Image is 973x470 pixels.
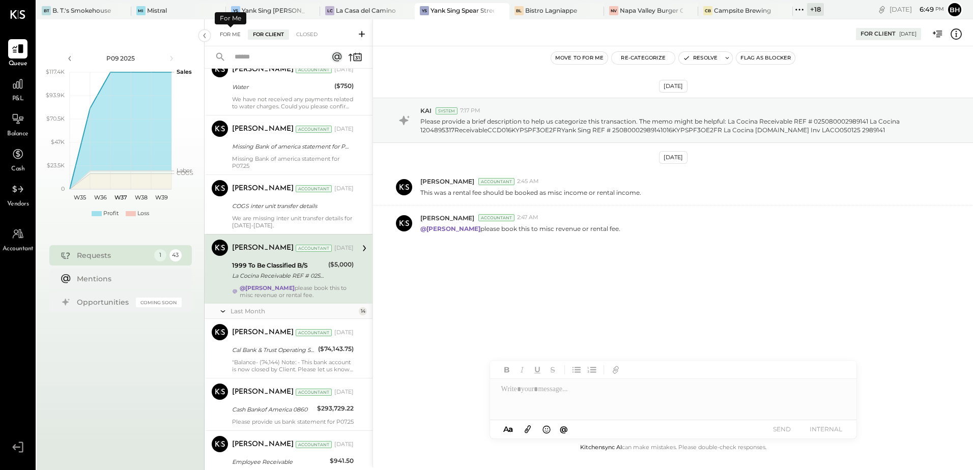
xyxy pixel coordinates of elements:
a: P&L [1,74,35,104]
div: [DATE] [334,329,354,337]
div: YS [231,6,240,15]
div: Napa Valley Burger Company [620,6,683,15]
text: W36 [94,194,106,201]
div: Accountant [296,66,332,73]
div: Accountant [296,441,332,448]
div: We have not received any payments related to water charges. Could you please confirm if there are... [232,96,354,110]
span: [PERSON_NAME] [420,214,474,222]
button: Aa [500,424,517,435]
a: Accountant [1,224,35,254]
span: 2:45 AM [517,178,539,186]
text: $70.5K [46,115,65,122]
button: Bh [947,2,963,18]
div: Please provide us bank statement for P07.25 [232,418,354,425]
div: [DATE] [659,80,688,93]
div: Profit [103,210,119,218]
text: W39 [155,194,167,201]
div: 1999 To Be Classified B/S [232,260,325,271]
span: 2:47 AM [517,214,538,222]
button: Add URL [609,363,622,376]
div: BT [42,6,51,15]
div: ($5,000) [328,259,354,270]
text: W37 [114,194,127,201]
div: Employee Receivable [232,457,327,467]
div: [DATE] [334,388,354,396]
div: Yank Sing [PERSON_NAME][GEOGRAPHIC_DATA] [242,6,305,15]
button: Re-Categorize [612,52,675,64]
div: Coming Soon [136,298,182,307]
button: Italic [516,363,529,376]
div: Opportunities [77,297,131,307]
div: Accountant [478,214,514,221]
div: [DATE] [659,151,688,164]
div: Campsite Brewing [714,6,771,15]
div: 43 [169,249,182,261]
div: [DATE] [334,66,354,74]
button: Resolve [679,52,722,64]
span: a [508,424,513,434]
div: For Client [861,30,896,38]
button: Flag as Blocker [736,52,795,64]
text: $47K [51,138,65,145]
span: Vendors [7,200,29,209]
div: La Casa del Camino [336,6,396,15]
div: Accountant [296,245,332,252]
text: $23.5K [47,162,65,169]
span: Balance [7,130,28,139]
div: System [436,107,457,114]
div: Yank Sing Spear Street [431,6,494,15]
button: Strikethrough [546,363,559,376]
div: Loss [137,210,149,218]
div: Accountant [296,126,332,133]
span: Queue [9,60,27,69]
a: Vendors [1,180,35,209]
a: Balance [1,109,35,139]
div: NV [609,6,618,15]
div: [DATE] [899,31,917,38]
div: 14 [359,307,367,315]
div: Accountant [296,185,332,192]
div: Mistral [147,6,167,15]
div: [PERSON_NAME] [232,184,294,194]
div: Missing Bank of america statement for P07.25 [232,155,354,169]
span: [PERSON_NAME] [420,177,474,186]
div: ($750) [334,81,354,91]
div: CB [703,6,712,15]
div: Accountant [478,178,514,185]
div: 1 [154,249,166,261]
text: W35 [74,194,86,201]
div: [DATE] [334,185,354,193]
div: [DATE] [334,244,354,252]
div: B. T.'s Smokehouse [52,6,111,15]
div: copy link [877,4,887,15]
div: Cal Bank & Trust Operating 5121 [232,345,315,355]
button: SEND [762,422,803,436]
button: Ordered List [585,363,598,376]
div: P09 2025 [77,54,164,63]
div: La Cocina Receivable REF # 025080002989141 La Cocina 1204895317ReceivableCCD016KYPSPF3OE2FRYank S... [232,271,325,281]
div: Water [232,82,331,92]
button: INTERNAL [806,422,846,436]
div: [PERSON_NAME] [232,328,294,338]
div: LC [325,6,334,15]
a: Queue [1,39,35,69]
div: [PERSON_NAME] [232,243,294,253]
div: [PERSON_NAME] [232,124,294,134]
div: COGS inter unit transfer details [232,201,351,211]
div: YS [420,6,429,15]
strong: @[PERSON_NAME] [420,225,480,232]
text: $117.4K [46,68,65,75]
button: Unordered List [570,363,583,376]
div: Missing Bank of america statement for P07.25 [232,141,351,152]
div: Accountant [296,389,332,396]
div: ($74,143.75) [318,344,354,354]
span: 7:17 PM [460,107,480,115]
button: @ [557,423,571,435]
div: $293,729.22 [317,403,354,414]
button: Move to for me [551,52,608,64]
div: Mentions [77,274,177,284]
text: Sales [177,68,192,75]
text: $93.9K [46,92,65,99]
div: $941.50 [330,456,354,466]
div: "Balance- (74,144) Note: - This bank account is now closed by Client. Please let us know if we ne... [232,359,354,373]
